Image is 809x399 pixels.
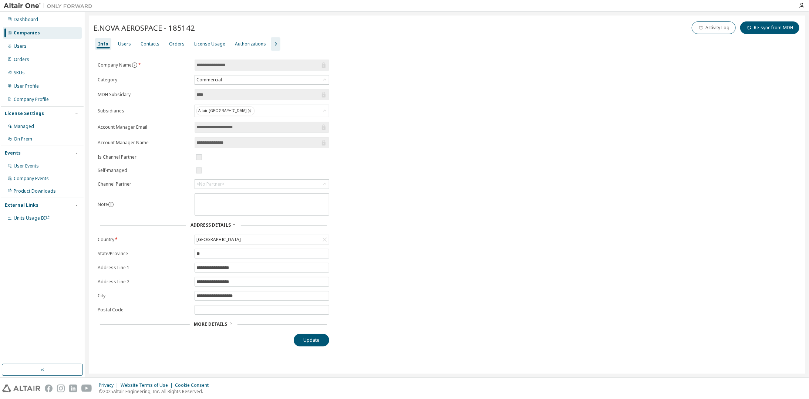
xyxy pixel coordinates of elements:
[108,202,114,207] button: information
[98,168,190,173] label: Self-managed
[175,382,213,388] div: Cookie Consent
[4,2,96,10] img: Altair One
[98,77,190,83] label: Category
[98,279,190,285] label: Address Line 2
[81,385,92,392] img: youtube.svg
[294,334,329,346] button: Update
[98,62,190,68] label: Company Name
[14,70,25,76] div: SKUs
[14,57,29,62] div: Orders
[740,21,799,34] button: Re-sync from MDH
[196,181,225,187] div: <No Partner>
[99,382,121,388] div: Privacy
[45,385,53,392] img: facebook.svg
[692,21,736,34] button: Activity Log
[98,41,108,47] div: Info
[195,236,242,244] div: [GEOGRAPHIC_DATA]
[195,235,329,244] div: [GEOGRAPHIC_DATA]
[98,108,190,114] label: Subsidiaries
[14,83,39,89] div: User Profile
[196,106,255,115] div: Altair [GEOGRAPHIC_DATA]
[98,237,190,243] label: Country
[195,105,329,117] div: Altair [GEOGRAPHIC_DATA]
[5,150,21,156] div: Events
[14,176,49,182] div: Company Events
[98,181,190,187] label: Channel Partner
[14,188,56,194] div: Product Downloads
[194,41,225,47] div: License Usage
[98,201,108,207] label: Note
[5,111,44,116] div: License Settings
[169,41,185,47] div: Orders
[14,30,40,36] div: Companies
[195,75,329,84] div: Commercial
[121,382,175,388] div: Website Terms of Use
[191,222,231,228] span: Address Details
[98,92,190,98] label: MDH Subsidary
[98,293,190,299] label: City
[98,251,190,257] label: State/Province
[98,124,190,130] label: Account Manager Email
[98,154,190,160] label: Is Channel Partner
[14,136,32,142] div: On Prem
[99,388,213,395] p: © 2025 Altair Engineering, Inc. All Rights Reserved.
[14,215,50,221] span: Units Usage BI
[98,265,190,271] label: Address Line 1
[5,202,38,208] div: External Links
[141,41,159,47] div: Contacts
[194,321,227,327] span: More Details
[118,41,131,47] div: Users
[14,97,49,102] div: Company Profile
[14,163,39,169] div: User Events
[14,17,38,23] div: Dashboard
[98,140,190,146] label: Account Manager Name
[14,43,27,49] div: Users
[14,124,34,129] div: Managed
[195,76,223,84] div: Commercial
[195,180,329,189] div: <No Partner>
[2,385,40,392] img: altair_logo.svg
[132,62,138,68] button: information
[69,385,77,392] img: linkedin.svg
[98,307,190,313] label: Postal Code
[235,41,266,47] div: Authorizations
[93,23,195,33] span: E.NOVA AEROSPACE - 185142
[57,385,65,392] img: instagram.svg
